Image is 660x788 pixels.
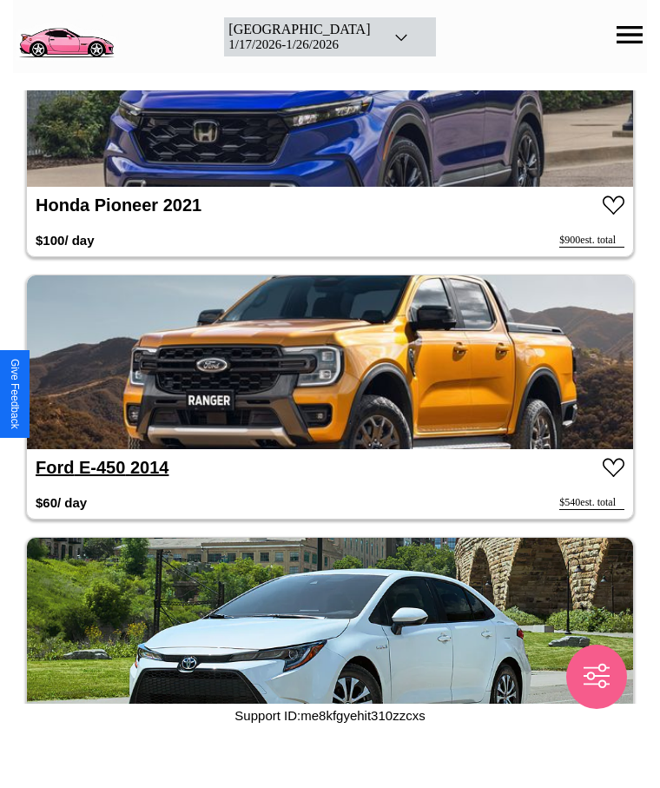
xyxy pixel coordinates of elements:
div: $ 540 est. total [559,496,624,510]
a: Ford E-450 2014 [36,458,168,477]
p: Support ID: me8kfgyehit310zzcxs [234,704,425,727]
div: $ 900 est. total [559,234,624,248]
div: Give Feedback [9,359,21,429]
img: logo [13,9,119,61]
div: 1 / 17 / 2026 - 1 / 26 / 2026 [228,37,370,52]
h3: $ 60 / day [36,487,87,519]
div: [GEOGRAPHIC_DATA] [228,22,370,37]
a: Honda Pioneer 2021 [36,195,201,215]
h3: $ 100 / day [36,224,95,256]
